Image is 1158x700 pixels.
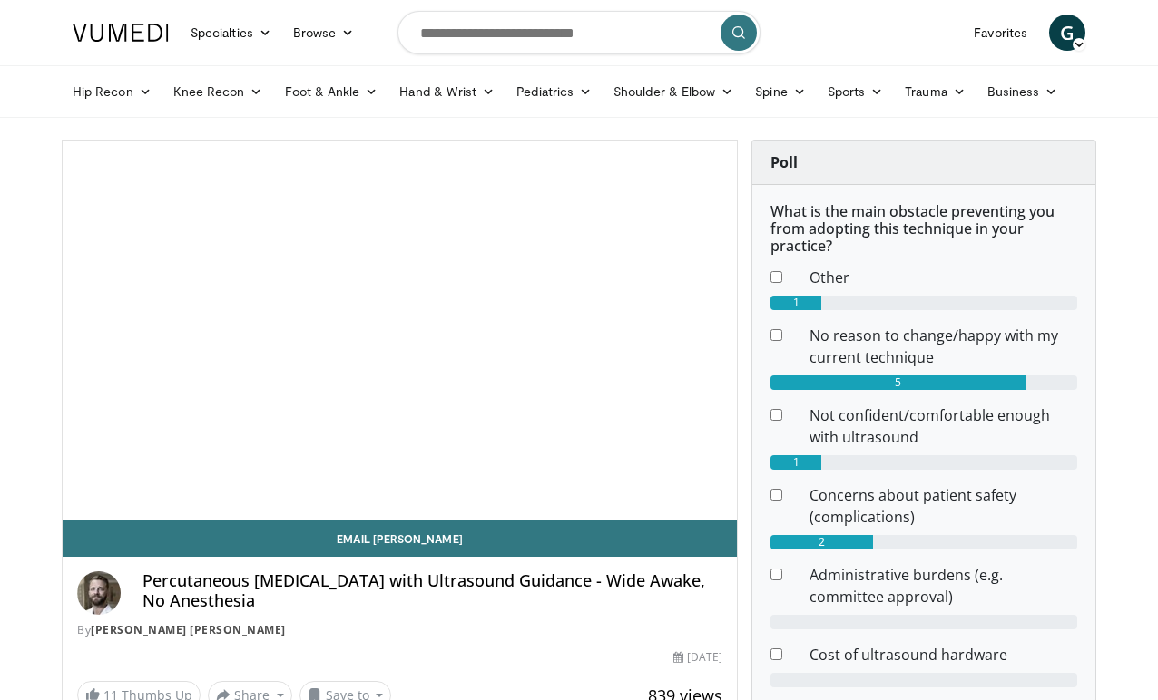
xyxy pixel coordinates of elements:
[63,520,737,557] a: Email [PERSON_NAME]
[796,404,1091,448] dd: Not confident/comfortable enough with ultrasound
[744,73,816,110] a: Spine
[505,73,603,110] a: Pediatrics
[77,571,121,615] img: Avatar
[770,455,821,470] div: 1
[770,375,1026,390] div: 5
[282,15,366,51] a: Browse
[388,73,505,110] a: Hand & Wrist
[796,267,1091,288] dd: Other
[274,73,389,110] a: Foot & Ankle
[1049,15,1085,51] a: G
[770,535,873,549] div: 2
[62,73,162,110] a: Hip Recon
[770,152,798,172] strong: Poll
[180,15,282,51] a: Specialties
[796,325,1091,368] dd: No reason to change/happy with my current technique
[63,141,737,520] video-js: Video Player
[796,644,1091,666] dd: Cost of ultrasound hardware
[817,73,895,110] a: Sports
[397,11,761,54] input: Search topics, interventions
[142,571,722,610] h4: Percutaneous [MEDICAL_DATA] with Ultrasound Guidance - Wide Awake, No Anesthesia
[976,73,1069,110] a: Business
[894,73,976,110] a: Trauma
[963,15,1038,51] a: Favorites
[73,24,169,42] img: VuMedi Logo
[603,73,744,110] a: Shoulder & Elbow
[770,296,821,310] div: 1
[77,622,722,638] div: By
[673,649,722,666] div: [DATE]
[162,73,274,110] a: Knee Recon
[796,564,1091,608] dd: Administrative burdens (e.g. committee approval)
[770,203,1077,256] h6: What is the main obstacle preventing you from adopting this technique in your practice?
[796,484,1091,528] dd: Concerns about patient safety (complications)
[91,622,286,637] a: [PERSON_NAME] [PERSON_NAME]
